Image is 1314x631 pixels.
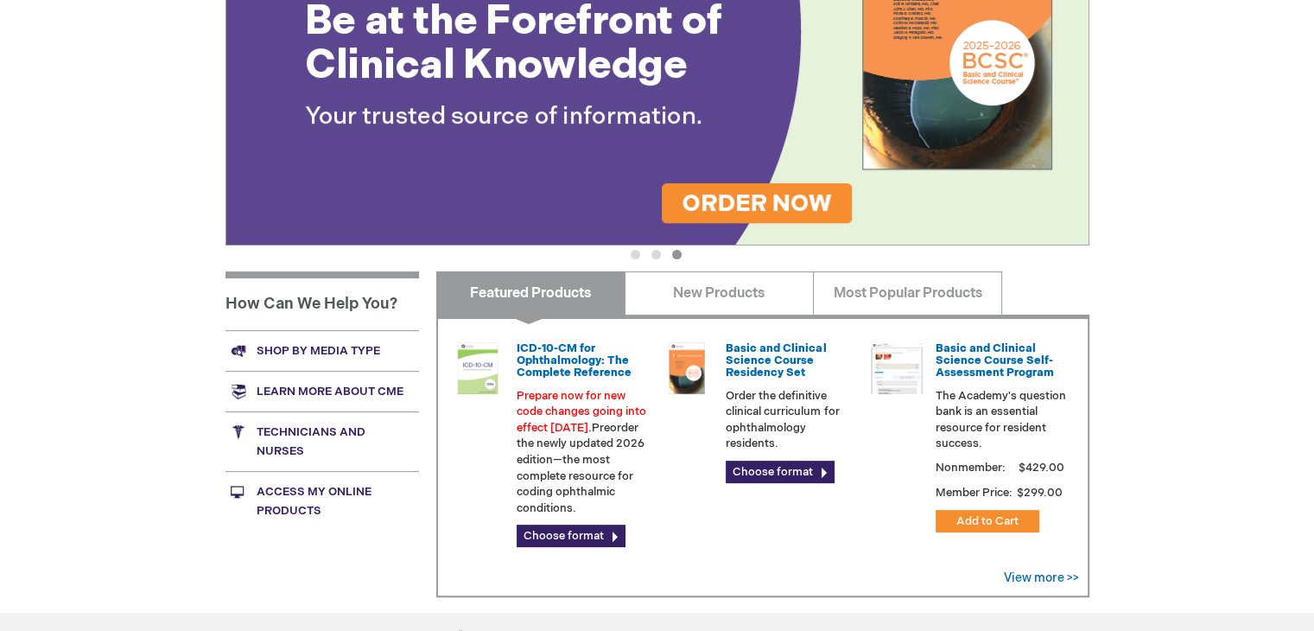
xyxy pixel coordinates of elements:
button: 2 of 3 [651,250,661,259]
a: Most Popular Products [813,271,1002,315]
strong: Nonmember: [936,457,1006,479]
a: Featured Products [436,271,625,315]
a: View more >> [1004,570,1079,585]
span: $299.00 [1015,486,1065,500]
img: 0120008u_42.png [452,342,504,394]
span: $429.00 [1016,461,1067,475]
span: Add to Cart [956,514,1019,528]
font: Prepare now for new code changes going into effect [DATE]. [517,389,646,435]
button: Add to Cart [936,510,1039,532]
a: Basic and Clinical Science Course Self-Assessment Program [936,341,1054,380]
a: ICD-10-CM for Ophthalmology: The Complete Reference [517,341,632,380]
a: New Products [625,271,814,315]
button: 3 of 3 [672,250,682,259]
a: Choose format [726,461,835,483]
button: 1 of 3 [631,250,640,259]
a: Learn more about CME [225,371,419,411]
a: Basic and Clinical Science Course Residency Set [726,341,826,380]
h1: How Can We Help You? [225,271,419,330]
a: Choose format [517,525,625,547]
a: Access My Online Products [225,471,419,531]
a: Shop by media type [225,330,419,371]
img: 02850963u_47.png [661,342,713,394]
strong: Member Price: [936,486,1012,500]
p: The Academy's question bank is an essential resource for resident success. [936,388,1067,452]
a: Technicians and nurses [225,411,419,471]
img: bcscself_20.jpg [871,342,923,394]
p: Preorder the newly updated 2026 edition—the most complete resource for coding ophthalmic conditions. [517,388,648,517]
p: Order the definitive clinical curriculum for ophthalmology residents. [726,388,857,452]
